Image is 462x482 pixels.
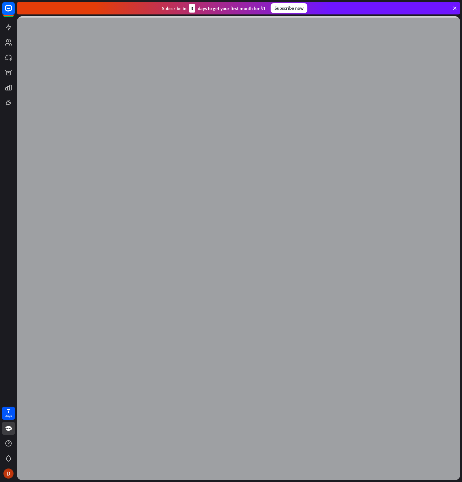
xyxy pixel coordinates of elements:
div: 7 [7,408,10,414]
a: 7 days [2,407,15,420]
div: 3 [189,4,195,13]
div: Subscribe now [271,3,307,13]
div: days [5,414,12,418]
div: Subscribe in days to get your first month for $1 [162,4,266,13]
